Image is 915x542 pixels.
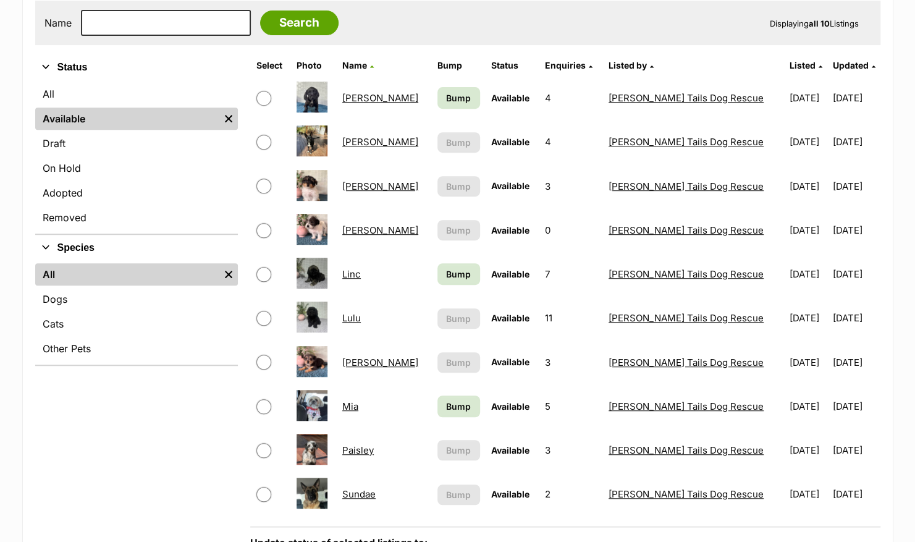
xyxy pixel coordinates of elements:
span: Available [491,225,529,235]
td: 3 [540,165,602,208]
a: Available [35,108,219,130]
td: 3 [540,429,602,472]
button: Bump [437,220,480,240]
a: Mia [342,400,358,412]
td: [DATE] [832,297,879,339]
a: Removed [35,206,238,229]
span: Available [491,357,529,367]
a: All [35,83,238,105]
a: Draft [35,132,238,155]
span: Available [491,180,529,191]
a: Paisley [342,444,374,456]
span: Updated [832,60,868,70]
label: Name [44,17,72,28]
span: Listed [790,60,816,70]
a: [PERSON_NAME] Tails Dog Rescue [609,224,764,236]
a: Bump [437,396,480,417]
a: [PERSON_NAME] Tails Dog Rescue [609,92,764,104]
a: [PERSON_NAME] [342,92,418,104]
td: [DATE] [832,385,879,428]
a: Updated [832,60,875,70]
a: Linc [342,268,361,280]
th: Select [251,56,290,75]
td: [DATE] [832,77,879,119]
button: Bump [437,485,480,505]
th: Photo [292,56,336,75]
a: Name [342,60,374,70]
a: Remove filter [219,263,238,286]
th: Status [486,56,539,75]
a: [PERSON_NAME] Tails Dog Rescue [609,357,764,368]
td: 3 [540,341,602,384]
a: [PERSON_NAME] Tails Dog Rescue [609,312,764,324]
button: Bump [437,176,480,197]
a: [PERSON_NAME] [342,136,418,148]
span: Name [342,60,367,70]
td: 7 [540,253,602,295]
td: [DATE] [785,297,831,339]
span: Displaying Listings [770,19,859,28]
input: Search [260,11,339,35]
td: [DATE] [785,429,831,472]
a: Cats [35,313,238,335]
span: Available [491,401,529,412]
a: Other Pets [35,337,238,360]
a: [PERSON_NAME] [342,180,418,192]
span: Bump [446,91,471,104]
a: Bump [437,87,480,109]
button: Bump [437,132,480,153]
button: Bump [437,440,480,460]
span: Available [491,269,529,279]
span: Available [491,489,529,499]
a: Enquiries [545,60,592,70]
td: [DATE] [785,341,831,384]
td: 4 [540,77,602,119]
td: 0 [540,209,602,252]
td: [DATE] [832,253,879,295]
a: Bump [437,263,480,285]
a: [PERSON_NAME] Tails Dog Rescue [609,488,764,500]
td: 5 [540,385,602,428]
a: Listed by [609,60,654,70]
td: [DATE] [785,165,831,208]
a: [PERSON_NAME] [342,357,418,368]
span: Bump [446,444,471,457]
span: Available [491,93,529,103]
a: [PERSON_NAME] [342,224,418,236]
a: [PERSON_NAME] Tails Dog Rescue [609,400,764,412]
th: Bump [432,56,485,75]
td: [DATE] [832,121,879,163]
span: Bump [446,224,471,237]
a: Adopted [35,182,238,204]
button: Status [35,59,238,75]
td: 2 [540,473,602,515]
button: Bump [437,352,480,373]
a: All [35,263,219,286]
strong: all 10 [809,19,830,28]
span: Bump [446,488,471,501]
td: [DATE] [832,165,879,208]
td: [DATE] [785,209,831,252]
td: [DATE] [832,341,879,384]
a: [PERSON_NAME] Tails Dog Rescue [609,268,764,280]
span: Bump [446,356,471,369]
span: Bump [446,268,471,281]
span: Bump [446,400,471,413]
span: Bump [446,312,471,325]
a: Dogs [35,288,238,310]
td: [DATE] [785,121,831,163]
td: [DATE] [785,77,831,119]
span: translation missing: en.admin.listings.index.attributes.enquiries [545,60,586,70]
button: Species [35,240,238,256]
td: 11 [540,297,602,339]
a: [PERSON_NAME] Tails Dog Rescue [609,136,764,148]
span: Bump [446,180,471,193]
a: Remove filter [219,108,238,130]
td: [DATE] [785,253,831,295]
a: Sundae [342,488,376,500]
td: [DATE] [785,385,831,428]
td: [DATE] [785,473,831,515]
span: Available [491,137,529,147]
span: Listed by [609,60,647,70]
a: Listed [790,60,822,70]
